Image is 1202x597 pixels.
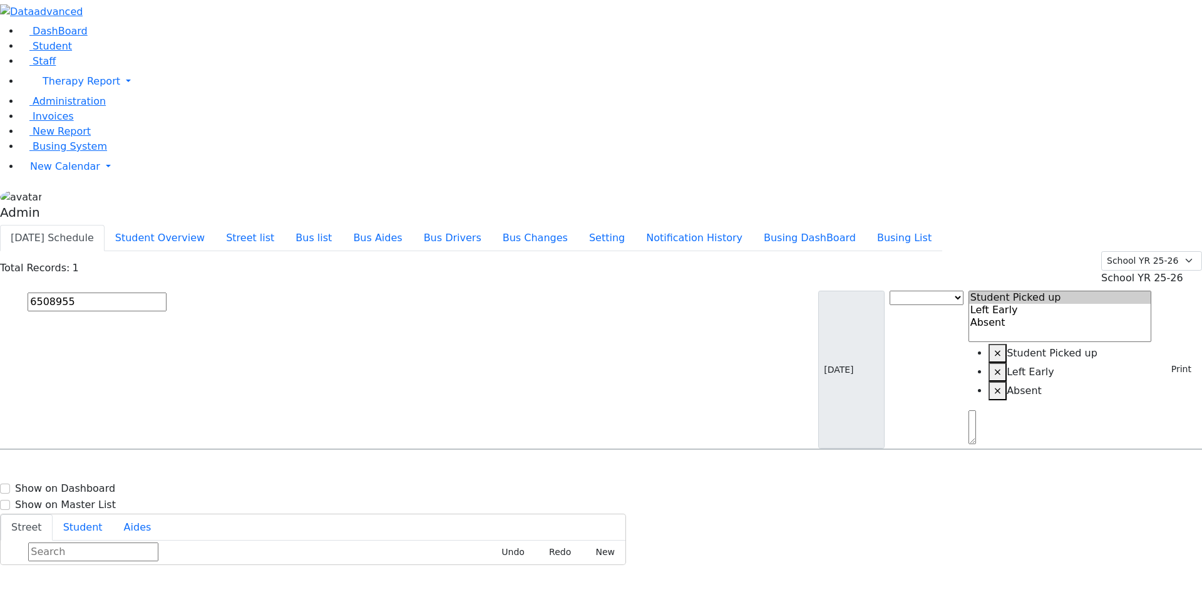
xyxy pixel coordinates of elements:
[969,291,1151,304] option: Student Picked up
[989,363,1007,382] button: Remove item
[989,344,1152,363] li: Student Picked up
[989,363,1152,382] li: Left Early
[1156,360,1197,379] button: Print
[994,366,1002,378] span: ×
[1101,272,1183,284] span: School YR 25-26
[20,55,56,67] a: Staff
[492,225,578,251] button: Bus Changes
[968,410,976,444] textarea: Search
[535,542,577,562] button: Redo
[33,95,106,107] span: Administration
[866,225,942,251] button: Busing List
[578,225,635,251] button: Setting
[989,344,1007,363] button: Remove item
[1101,251,1202,271] select: Default select example
[28,542,158,561] input: Search
[15,481,115,496] label: Show on Dashboard
[989,382,1152,400] li: Absent
[30,160,100,172] span: New Calendar
[33,140,107,152] span: Busing System
[215,225,285,251] button: Street list
[994,385,1002,397] span: ×
[342,225,413,251] button: Bus Aides
[33,55,56,67] span: Staff
[20,154,1202,179] a: New Calendar
[969,304,1151,316] option: Left Early
[33,25,88,37] span: DashBoard
[33,110,74,122] span: Invoices
[105,225,215,251] button: Student Overview
[285,225,342,251] button: Bus list
[28,293,167,311] input: Search
[33,125,91,137] span: New Report
[53,514,113,541] button: Student
[488,542,530,562] button: Undo
[20,110,74,122] a: Invoices
[1007,366,1054,378] span: Left Early
[989,382,1007,400] button: Remove item
[1,514,53,541] button: Street
[1007,385,1042,397] span: Absent
[582,542,620,562] button: New
[20,25,88,37] a: DashBoard
[15,497,116,512] label: Show on Master List
[994,347,1002,359] span: ×
[753,225,866,251] button: Busing DashBoard
[20,140,107,152] a: Busing System
[113,514,162,541] button: Aides
[635,225,753,251] button: Notification History
[1,541,625,564] div: Street
[72,262,78,274] span: 1
[20,125,91,137] a: New Report
[33,40,72,52] span: Student
[20,95,106,107] a: Administration
[969,316,1151,329] option: Absent
[413,225,492,251] button: Bus Drivers
[43,75,120,87] span: Therapy Report
[20,40,72,52] a: Student
[20,69,1202,94] a: Therapy Report
[1007,347,1097,359] span: Student Picked up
